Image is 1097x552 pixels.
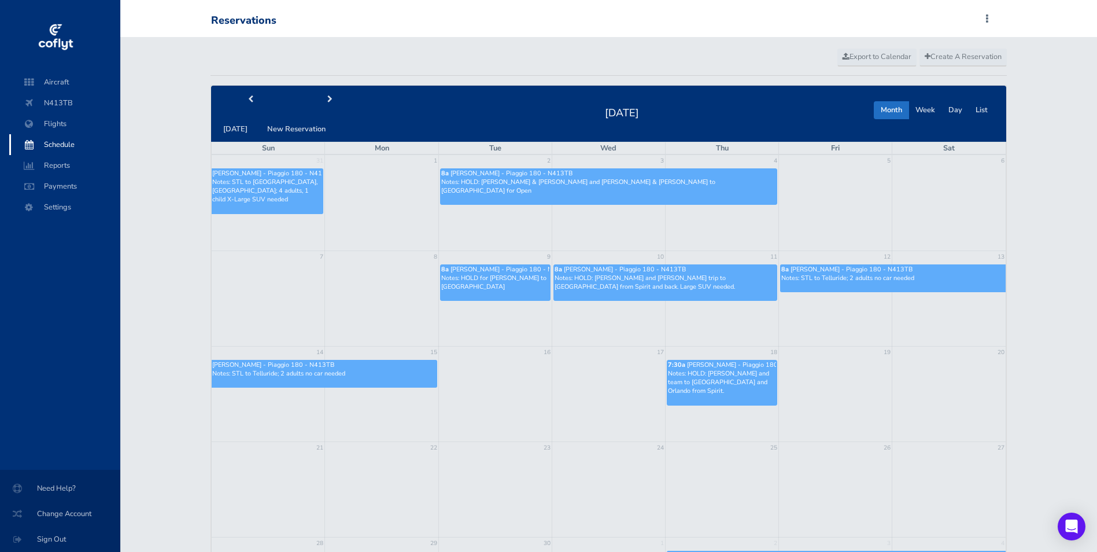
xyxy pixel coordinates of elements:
[773,155,778,167] a: 4
[668,369,776,396] p: Notes: HOLD: [PERSON_NAME] and team to [GEOGRAPHIC_DATA] and Orlando from Spirit.
[882,347,892,358] a: 19
[600,143,616,153] span: Wed
[14,478,106,499] span: Need Help?
[542,538,552,549] a: 30
[886,155,892,167] a: 5
[1058,513,1085,540] div: Open Intercom Messenger
[598,104,646,120] h2: [DATE]
[489,143,501,153] span: Tue
[375,143,389,153] span: Mon
[831,143,840,153] span: Fri
[908,101,942,119] button: Week
[542,347,552,358] a: 16
[14,503,106,524] span: Change Account
[716,143,729,153] span: Thu
[450,169,572,178] span: [PERSON_NAME] - Piaggio 180 - N413TB
[781,274,1005,282] p: Notes: STL to Telluride; 2 adults no car needed
[319,251,324,263] a: 7
[1000,155,1006,167] a: 6
[441,265,449,274] span: 8a
[546,251,552,263] a: 9
[769,251,778,263] a: 11
[21,176,109,197] span: Payments
[450,265,572,274] span: [PERSON_NAME] - Piaggio 180 - N413TB
[441,274,549,291] p: Notes: HOLD for [PERSON_NAME] to [GEOGRAPHIC_DATA]
[315,347,324,358] a: 14
[882,251,892,263] a: 12
[919,49,1007,66] a: Create A Reservation
[996,347,1006,358] a: 20
[837,49,917,66] a: Export to Calendar
[925,51,1002,62] span: Create A Reservation
[21,197,109,218] span: Settings
[546,155,552,167] a: 2
[874,101,909,119] button: Month
[262,143,275,153] span: Sun
[433,155,438,167] a: 1
[315,442,324,454] a: 21
[441,169,449,178] span: 8a
[996,442,1006,454] a: 27
[315,155,324,167] a: 31
[260,120,333,138] button: New Reservation
[211,91,291,109] button: prev
[656,442,665,454] a: 24
[429,442,438,454] a: 22
[21,93,109,113] span: N413TB
[843,51,911,62] span: Export to Calendar
[941,101,969,119] button: Day
[791,265,913,274] span: [PERSON_NAME] - Piaggio 180 - N413TB
[555,274,776,291] p: Notes: HOLD: [PERSON_NAME] and [PERSON_NAME] trip to [GEOGRAPHIC_DATA] from Spirit and back. Larg...
[687,360,809,369] span: [PERSON_NAME] - Piaggio 180 - N413TB
[433,251,438,263] a: 8
[21,155,109,176] span: Reports
[564,265,686,274] span: [PERSON_NAME] - Piaggio 180 - N413TB
[659,155,665,167] a: 3
[996,251,1006,263] a: 13
[882,442,892,454] a: 26
[769,347,778,358] a: 18
[315,538,324,549] a: 28
[781,265,789,274] span: 8a
[212,178,323,204] p: Notes: STL to [GEOGRAPHIC_DATA], [GEOGRAPHIC_DATA]; 4 adults, 1 child X-Large SUV needed
[542,442,552,454] a: 23
[656,251,665,263] a: 10
[212,369,436,378] p: Notes: STL to Telluride; 2 adults no car needed
[212,169,334,178] span: [PERSON_NAME] - Piaggio 180 - N413TB
[216,120,254,138] button: [DATE]
[769,442,778,454] a: 25
[21,113,109,134] span: Flights
[668,360,685,369] span: 7:30a
[14,529,106,550] span: Sign Out
[943,143,955,153] span: Sat
[21,134,109,155] span: Schedule
[21,72,109,93] span: Aircraft
[441,178,777,195] p: Notes: HOLD: [PERSON_NAME] & [PERSON_NAME] and [PERSON_NAME] & [PERSON_NAME] to [GEOGRAPHIC_DATA]...
[773,538,778,549] a: 2
[659,538,665,549] a: 1
[212,360,334,369] span: [PERSON_NAME] - Piaggio 180 - N413TB
[429,538,438,549] a: 29
[429,347,438,358] a: 15
[656,347,665,358] a: 17
[1000,538,1006,549] a: 4
[211,14,276,27] div: Reservations
[969,101,995,119] button: List
[290,91,370,109] button: next
[36,20,75,55] img: coflyt logo
[886,538,892,549] a: 3
[555,265,562,274] span: 8a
